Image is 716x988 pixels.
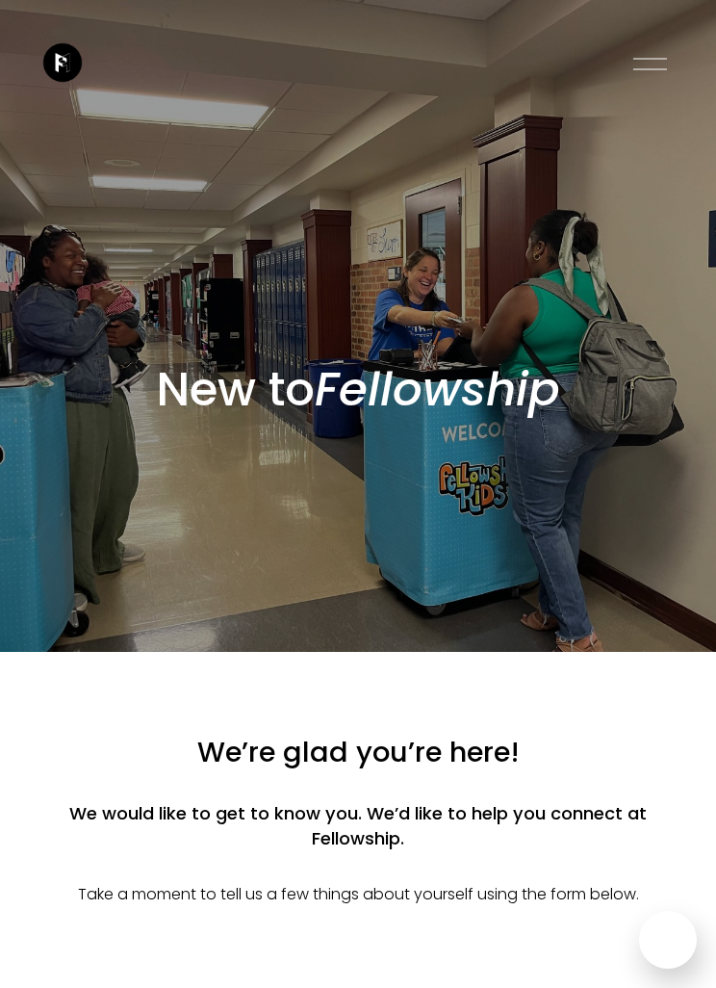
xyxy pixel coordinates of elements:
h1: New to [43,361,674,419]
h3: We’re glad you’re here! [43,734,674,771]
h4: We would like to get to know you. We’d like to help you connect at Fellowship. [43,801,674,849]
p: Take a moment to tell us a few things about yourself using the form below. [43,881,674,909]
img: Fellowship Memphis [43,43,82,82]
em: Fellowship [315,356,560,422]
